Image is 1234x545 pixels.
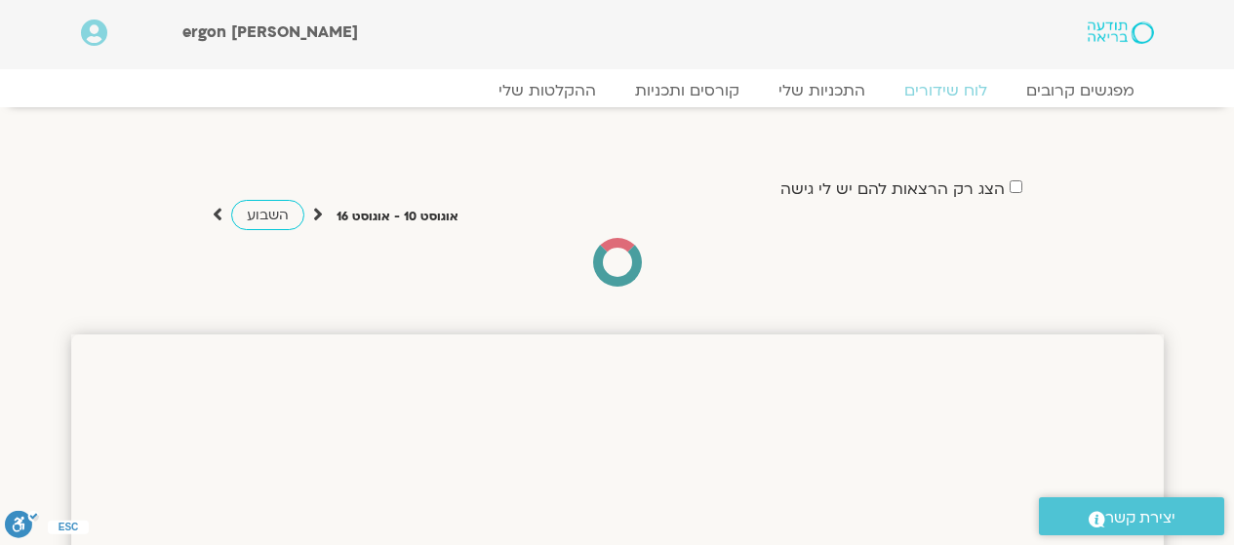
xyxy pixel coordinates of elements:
p: אוגוסט 10 - אוגוסט 16 [337,207,458,227]
a: ההקלטות שלי [479,81,616,100]
a: קורסים ותכניות [616,81,759,100]
a: השבוע [231,200,304,230]
span: יצירת קשר [1105,505,1175,531]
a: מפגשים קרובים [1007,81,1154,100]
a: התכניות שלי [759,81,885,100]
a: לוח שידורים [885,81,1007,100]
span: [PERSON_NAME] ergon [182,21,358,43]
nav: Menu [81,81,1154,100]
span: השבוע [247,206,289,224]
label: הצג רק הרצאות להם יש לי גישה [780,180,1005,198]
a: יצירת קשר [1039,497,1224,535]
